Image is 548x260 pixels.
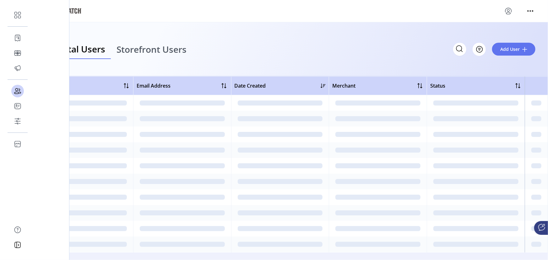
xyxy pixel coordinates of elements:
[473,43,486,56] button: Filter Button
[500,46,520,52] span: Add User
[430,82,445,89] span: Status
[525,6,535,16] button: menu
[53,45,105,53] span: Portal Users
[117,45,187,54] span: Storefront Users
[453,43,466,56] input: Search
[111,40,192,59] a: Storefront Users
[492,43,535,56] button: Add User
[235,82,266,89] span: Date Created
[503,6,513,16] button: menu
[137,82,171,89] span: Email Address
[332,82,355,89] span: Merchant
[48,40,111,59] a: Portal Users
